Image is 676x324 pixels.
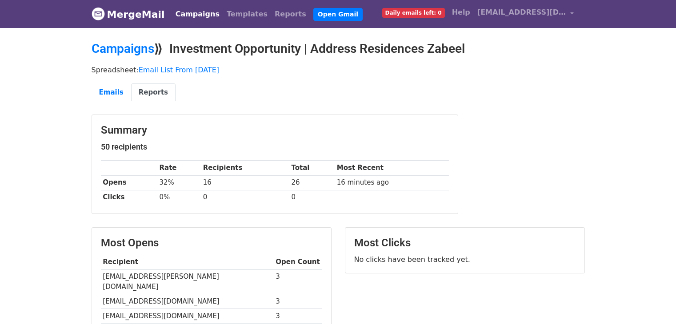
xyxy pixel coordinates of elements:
td: [EMAIL_ADDRESS][DOMAIN_NAME] [101,309,274,324]
th: Recipients [201,161,289,175]
td: [EMAIL_ADDRESS][DOMAIN_NAME] [101,294,274,309]
th: Open Count [274,255,322,269]
p: Spreadsheet: [92,65,585,75]
p: No clicks have been tracked yet. [354,255,576,264]
h5: 50 recipients [101,142,449,152]
td: 26 [289,175,335,190]
a: Help [448,4,474,21]
h2: ⟫ Investment Opportunity | Address Residences Zabeel [92,41,585,56]
td: [EMAIL_ADDRESS][PERSON_NAME][DOMAIN_NAME] [101,269,274,294]
span: [EMAIL_ADDRESS][DOMAIN_NAME] [477,7,566,18]
td: 16 [201,175,289,190]
td: 0% [157,190,201,205]
th: Clicks [101,190,157,205]
a: Campaigns [172,5,223,23]
h3: Summary [101,124,449,137]
td: 0 [201,190,289,205]
a: Campaigns [92,41,154,56]
img: MergeMail logo [92,7,105,20]
td: 0 [289,190,335,205]
span: Daily emails left: 0 [382,8,445,18]
td: 32% [157,175,201,190]
a: Email List From [DATE] [139,66,219,74]
a: Reports [131,83,176,102]
td: 3 [274,294,322,309]
h3: Most Clicks [354,237,576,249]
td: 16 minutes ago [335,175,449,190]
a: Emails [92,83,131,102]
a: MergeMail [92,5,165,24]
th: Opens [101,175,157,190]
a: Open Gmail [313,8,363,21]
a: Reports [271,5,310,23]
th: Total [289,161,335,175]
th: Rate [157,161,201,175]
th: Recipient [101,255,274,269]
a: Daily emails left: 0 [379,4,448,21]
a: [EMAIL_ADDRESS][DOMAIN_NAME] [474,4,578,24]
a: Templates [223,5,271,23]
th: Most Recent [335,161,449,175]
h3: Most Opens [101,237,322,249]
td: 3 [274,269,322,294]
td: 3 [274,309,322,324]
